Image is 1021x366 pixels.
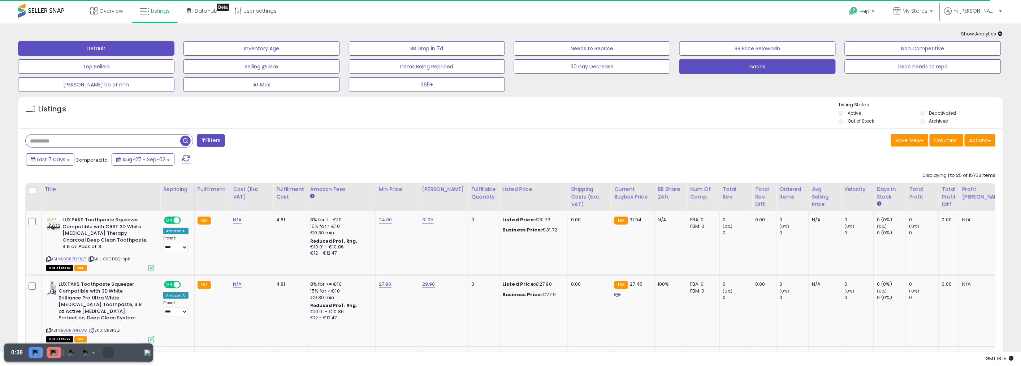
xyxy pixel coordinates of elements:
button: Needs to Reprice [514,41,670,56]
span: Show Analytics [961,30,1003,37]
div: 0 [844,217,874,223]
b: Reduced Prof. Rng. [310,238,358,244]
button: Last 7 Days [26,153,74,166]
div: Listed Price [502,186,565,193]
div: 0.00 [942,217,953,223]
div: Fulfillment [198,186,227,193]
b: Listed Price: [502,216,535,223]
div: 0 [779,294,809,301]
div: Amazon AI [163,292,189,299]
span: | SKU: CRBPSQ [88,327,120,333]
div: Profit [PERSON_NAME] [962,186,1005,201]
div: Shipping Costs (Exc. VAT) [571,186,608,208]
div: Displaying 1 to 25 of 15753 items [923,172,996,179]
div: 8% for <= €10 [310,217,370,223]
div: Min Price [379,186,416,193]
div: €12 - €12.47 [310,250,370,256]
div: 0 [723,294,752,301]
div: 0 [779,281,809,288]
div: BB Share 24h. [658,186,684,201]
span: ON [165,217,174,224]
small: FBA [198,281,211,289]
h5: Listings [38,104,66,114]
a: N/A [233,216,242,224]
div: Repricing [163,186,191,193]
div: Amazon Fees [310,186,373,193]
div: 0 (0%) [877,230,906,236]
button: Default [18,41,174,56]
button: Actions [965,134,996,146]
div: 0 [909,281,939,288]
a: 31.95 [422,216,434,224]
div: N/A [812,281,836,288]
small: (0%) [909,288,920,294]
button: Non Competitive [845,41,1001,56]
span: OFF [180,282,191,288]
span: All listings that are currently out of stock and unavailable for purchase on Amazon [46,336,73,342]
div: Ordered Items [779,186,806,201]
button: At Max [183,77,340,92]
small: FBA [614,281,628,289]
div: ASIN: [46,217,155,270]
div: Total Profit [909,186,936,201]
button: Filters [197,134,225,147]
div: Fulfillment Cost [276,186,304,201]
span: Listings [151,7,170,14]
div: 4.81 [276,217,302,223]
button: [PERSON_NAME] bb at min [18,77,174,92]
div: N/A [962,281,1003,288]
div: FBM: 0 [690,223,714,230]
div: ASIN: [46,281,155,341]
small: Amazon Fees. [310,193,315,200]
div: Avg Selling Price [812,186,838,208]
button: isaacs [679,59,836,74]
div: 0 [723,230,752,236]
div: 0.00 [571,281,606,288]
button: 365+ [349,77,505,92]
div: Num of Comp. [690,186,717,201]
span: Compared to: [75,157,109,163]
small: (0%) [779,224,789,229]
div: 15% for > €10 [310,223,370,230]
button: Top Sellers [18,59,174,74]
b: Listed Price: [502,281,535,288]
a: B0DR7D2TQ7 [61,256,87,262]
div: €10.01 - €10.86 [310,244,370,250]
span: 2025-09-10 18:15 GMT [986,355,1014,362]
div: 0 [471,281,494,288]
div: FBA: 0 [690,281,714,288]
small: (0%) [877,224,887,229]
div: €12 - €12.47 [310,315,370,321]
label: Deactivated [929,110,956,116]
div: Title [44,186,157,193]
label: Active [848,110,861,116]
a: B0DR7HFDXG [61,327,87,333]
span: Hi [PERSON_NAME] [954,7,997,14]
span: DataHub [195,7,217,14]
a: 29.90 [422,281,435,288]
div: N/A [658,217,682,223]
div: Fulfillable Quantity [471,186,496,201]
span: All listings that are currently out of stock and unavailable for purchase on Amazon [46,265,73,271]
button: 30 Day Decrease [514,59,670,74]
b: LUXPAKS Toothpaste Squeezer Compatible with 3D White Brilliance Pro Ultra White [MEDICAL_DATA] To... [59,281,146,323]
a: 27.90 [379,281,391,288]
div: Velocity [844,186,871,193]
div: 0 [779,217,809,223]
span: 27.45 [630,281,643,288]
div: 0 [844,294,874,301]
span: 31.94 [630,216,642,223]
span: OFF [180,217,191,224]
button: Items Being Repriced [349,59,505,74]
a: Help [844,1,882,24]
div: €0.30 min [310,294,370,301]
div: Total Rev. [723,186,749,201]
small: (0%) [909,224,920,229]
div: 0 [844,230,874,236]
img: 51vRYF7HAPL._SL40_.jpg [46,217,61,231]
div: 0 [779,230,809,236]
b: Business Price: [502,291,542,298]
div: €31.73 [502,217,562,223]
small: (0%) [877,288,887,294]
div: Total Profit Diff. [942,186,956,208]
